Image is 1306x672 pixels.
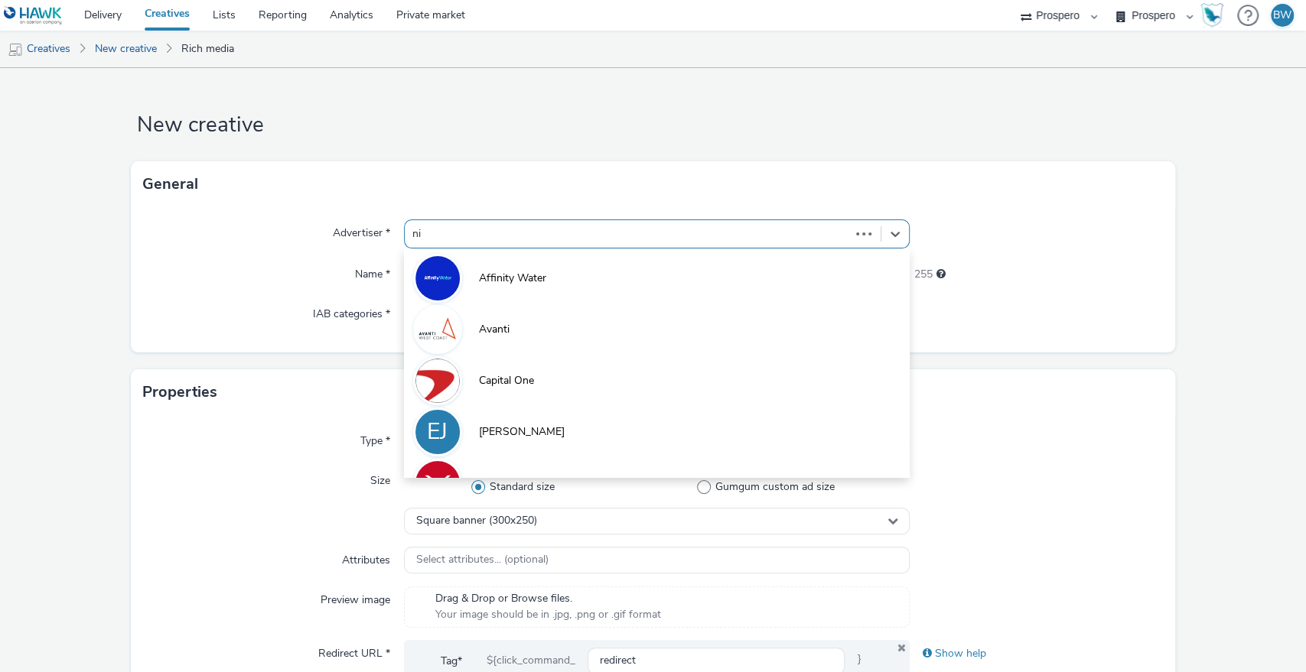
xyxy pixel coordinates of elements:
[142,173,198,196] h3: General
[479,424,565,440] span: [PERSON_NAME]
[8,42,23,57] img: mobile
[312,640,396,661] label: Redirect URL *
[174,31,242,67] a: Rich media
[336,547,396,568] label: Attributes
[479,476,521,491] span: Freenow
[349,261,396,282] label: Name *
[479,373,534,388] span: Capital One
[327,219,396,241] label: Advertiser *
[479,271,546,286] span: Affinity Water
[415,307,460,352] img: Avanti
[914,267,932,282] span: 255
[715,479,835,495] span: Gumgum custom ad size
[87,31,164,67] a: New creative
[364,467,396,489] label: Size
[1200,3,1223,28] img: Hawk Academy
[314,586,396,608] label: Preview image
[307,300,396,322] label: IAB categories *
[490,479,555,495] span: Standard size
[936,267,945,282] div: Maximum 255 characters
[415,461,460,505] img: Freenow
[435,591,661,606] span: Drag & Drop or Browse files.
[354,427,396,449] label: Type *
[1200,3,1229,28] a: Hawk Academy
[435,607,661,622] span: Your image should be in .jpg, .png or .gif format
[416,554,549,566] span: Select attributes... (optional)
[131,111,1176,140] h1: New creative
[416,515,537,528] span: Square banner (300x250)
[479,322,510,337] span: Avanti
[1273,4,1291,27] div: BW
[427,411,448,453] div: EJ
[4,6,63,25] img: undefined Logo
[142,381,217,404] h3: Properties
[415,256,460,300] img: Affinity Water
[415,359,460,403] img: Capital One
[910,640,1163,667] div: Show help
